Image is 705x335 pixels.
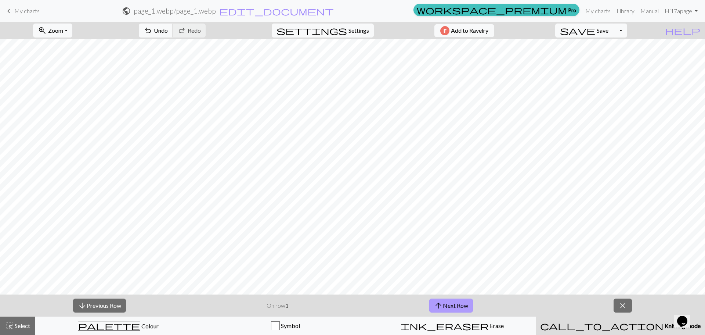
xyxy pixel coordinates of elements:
[348,26,369,35] span: Settings
[33,24,72,38] button: Zoom
[73,299,126,313] button: Previous Row
[154,27,168,34] span: Undo
[4,5,40,17] a: My charts
[582,4,614,18] a: My charts
[540,321,664,331] span: call_to_action
[38,25,47,36] span: zoom_in
[78,321,140,331] span: palette
[440,26,449,35] img: Ravelry
[276,25,347,36] span: settings
[555,24,614,38] button: Save
[219,6,334,16] span: edit_document
[267,301,289,310] p: On row
[489,322,504,329] span: Erase
[429,299,473,313] button: Next Row
[417,5,567,15] span: workspace_premium
[272,24,374,38] button: SettingsSettings
[14,322,30,329] span: Select
[369,317,536,335] button: Erase
[285,302,289,309] strong: 1
[618,300,627,311] span: close
[662,4,701,18] a: Hi17apage
[674,306,698,328] iframe: chat widget
[451,26,488,35] span: Add to Ravelry
[35,317,202,335] button: Colour
[665,25,700,36] span: help
[140,322,159,329] span: Colour
[664,322,701,329] span: Knitting mode
[280,322,300,329] span: Symbol
[5,321,14,331] span: highlight_alt
[434,300,443,311] span: arrow_upward
[48,27,63,34] span: Zoom
[597,27,608,34] span: Save
[122,6,131,16] span: public
[413,4,579,16] a: Pro
[4,6,13,16] span: keyboard_arrow_left
[560,25,595,36] span: save
[276,26,347,35] i: Settings
[139,24,173,38] button: Undo
[144,25,152,36] span: undo
[637,4,662,18] a: Manual
[202,317,369,335] button: Symbol
[401,321,489,331] span: ink_eraser
[14,7,40,14] span: My charts
[134,7,216,15] h2: page_1.webp / page_1.webp
[536,317,705,335] button: Knitting mode
[614,4,637,18] a: Library
[78,300,87,311] span: arrow_downward
[434,24,494,37] button: Add to Ravelry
